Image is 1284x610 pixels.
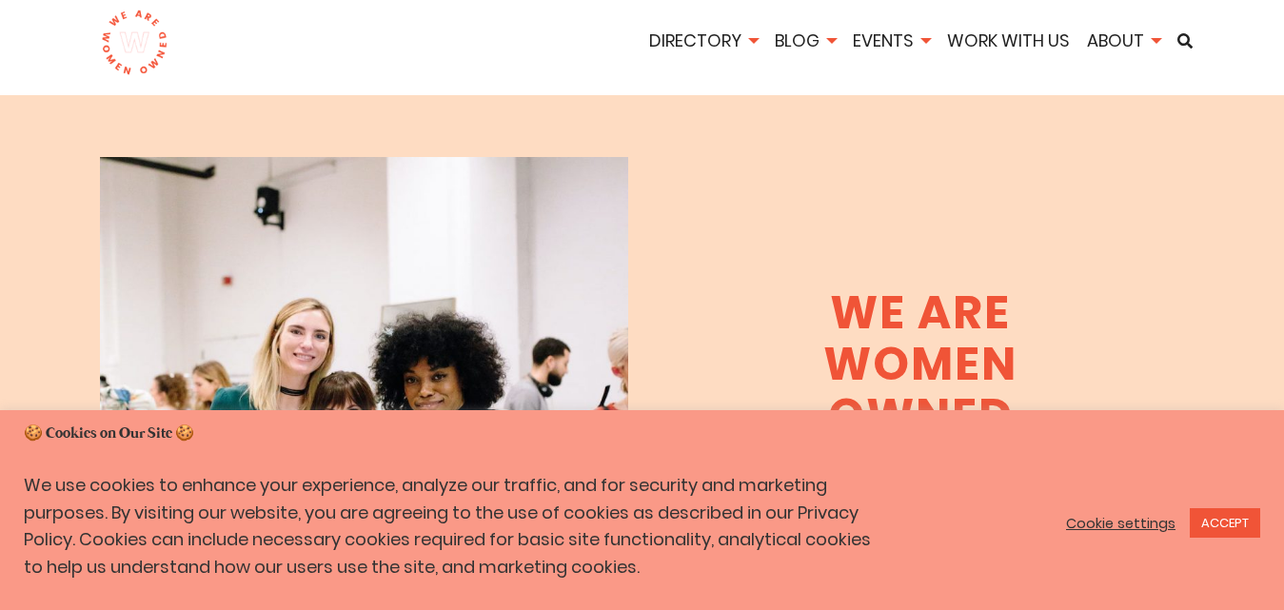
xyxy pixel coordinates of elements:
a: ACCEPT [1190,508,1260,538]
li: About [1080,28,1167,58]
p: We use cookies to enhance your experience, analyze our traffic, and for security and marketing pu... [24,472,889,581]
a: Events [846,29,937,52]
h5: 🍪 Cookies on Our Site 🍪 [24,423,1260,444]
h1: We Are Women Owned [817,287,1025,442]
a: Work With Us [940,29,1077,52]
img: logo [101,10,168,76]
a: Cookie settings [1066,515,1175,532]
li: Events [846,28,937,58]
a: About [1080,29,1167,52]
li: Blog [768,28,842,58]
a: Directory [642,29,764,52]
a: Search [1171,33,1199,49]
li: Directory [642,28,764,58]
a: Blog [768,29,842,52]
